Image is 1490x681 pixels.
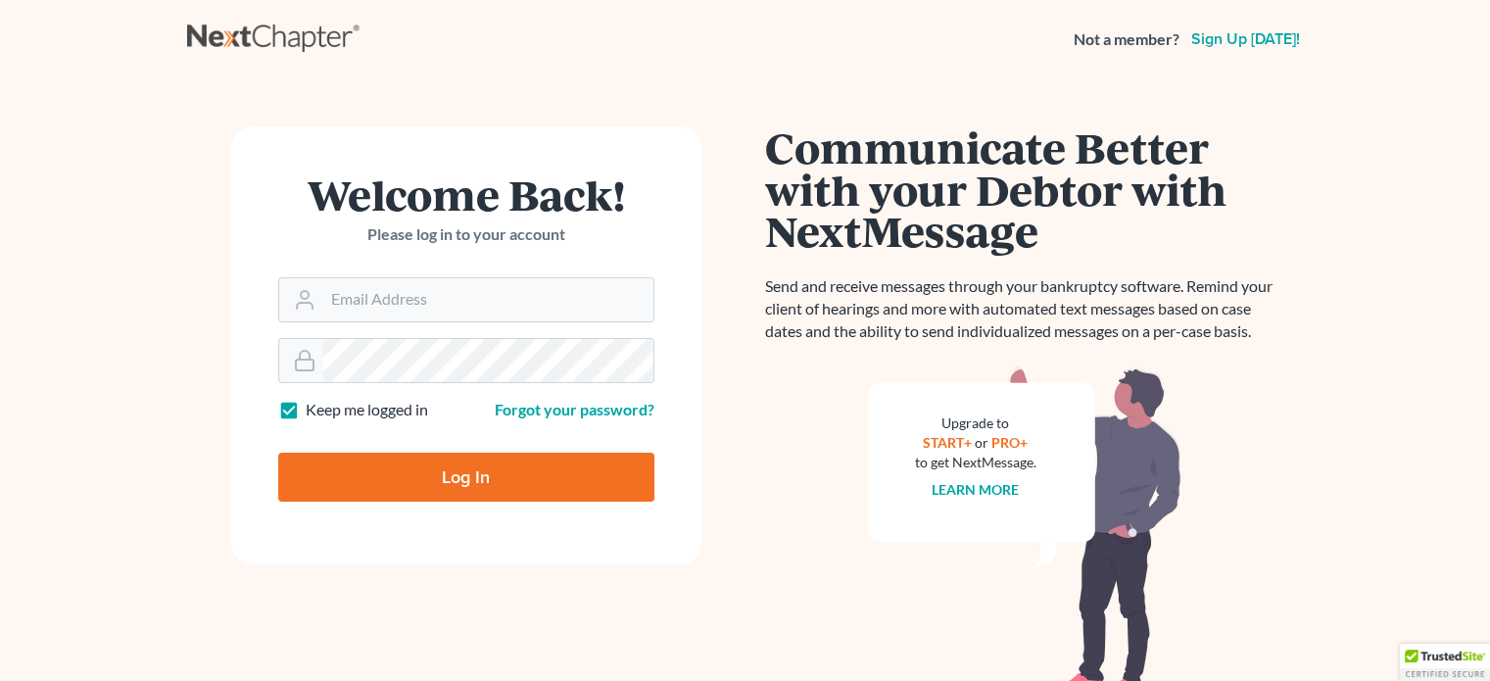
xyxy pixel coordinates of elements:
input: Email Address [323,278,653,321]
a: START+ [923,434,972,451]
div: TrustedSite Certified [1400,644,1490,681]
div: Upgrade to [915,413,1036,433]
p: Send and receive messages through your bankruptcy software. Remind your client of hearings and mo... [765,275,1284,343]
a: PRO+ [991,434,1028,451]
h1: Communicate Better with your Debtor with NextMessage [765,126,1284,252]
a: Sign up [DATE]! [1187,31,1304,47]
label: Keep me logged in [306,399,428,421]
h1: Welcome Back! [278,173,654,216]
a: Learn more [932,481,1019,498]
span: or [975,434,988,451]
p: Please log in to your account [278,223,654,246]
div: to get NextMessage. [915,453,1036,472]
strong: Not a member? [1074,28,1179,51]
input: Log In [278,453,654,502]
a: Forgot your password? [495,400,654,418]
